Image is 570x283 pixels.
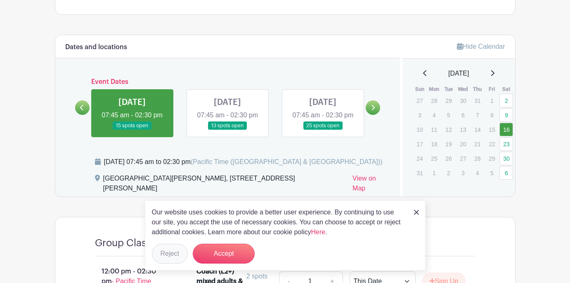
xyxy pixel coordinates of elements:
[499,108,513,122] a: 9
[471,94,484,107] p: 31
[485,94,499,107] p: 1
[413,94,426,107] p: 27
[427,166,441,179] p: 1
[413,166,426,179] p: 31
[485,138,499,150] p: 22
[413,138,426,150] p: 17
[191,158,383,165] span: (Pacific Time ([GEOGRAPHIC_DATA] & [GEOGRAPHIC_DATA]))
[499,123,513,136] a: 16
[427,123,441,136] p: 11
[499,137,513,151] a: 23
[471,152,484,165] p: 28
[448,69,469,78] span: [DATE]
[442,166,455,179] p: 2
[352,174,390,197] a: View on Map
[427,152,441,165] p: 25
[413,152,426,165] p: 24
[485,123,499,136] p: 15
[470,85,485,93] th: Thu
[456,152,470,165] p: 27
[152,207,405,237] p: Our website uses cookies to provide a better user experience. By continuing to use our site, you ...
[442,123,455,136] p: 12
[457,43,505,50] a: Hide Calendar
[456,138,470,150] p: 20
[485,166,499,179] p: 5
[104,157,383,167] div: [DATE] 07:45 am to 02:30 pm
[485,152,499,165] p: 29
[441,85,456,93] th: Tue
[90,78,366,86] h6: Event Dates
[427,109,441,121] p: 4
[485,109,499,121] p: 8
[442,152,455,165] p: 26
[414,210,419,215] img: close_button-5f87c8562297e5c2d7936805f587ecaba9071eb48480494691a3f1689db116b3.svg
[427,138,441,150] p: 18
[442,109,455,121] p: 5
[499,85,513,93] th: Sat
[471,123,484,136] p: 14
[456,109,470,121] p: 6
[442,138,455,150] p: 19
[413,123,426,136] p: 10
[152,244,188,264] button: Reject
[456,166,470,179] p: 3
[499,166,513,180] a: 6
[95,237,162,249] h4: Group Classes
[471,138,484,150] p: 21
[311,228,326,235] a: Here
[103,174,346,197] div: [GEOGRAPHIC_DATA][PERSON_NAME], [STREET_ADDRESS][PERSON_NAME]
[471,166,484,179] p: 4
[471,109,484,121] p: 7
[456,85,470,93] th: Wed
[456,123,470,136] p: 13
[456,94,470,107] p: 30
[413,109,426,121] p: 3
[412,85,427,93] th: Sun
[499,152,513,165] a: 30
[427,94,441,107] p: 28
[442,94,455,107] p: 29
[193,244,255,264] button: Accept
[65,43,127,51] h6: Dates and locations
[499,94,513,107] a: 2
[427,85,441,93] th: Mon
[485,85,499,93] th: Fri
